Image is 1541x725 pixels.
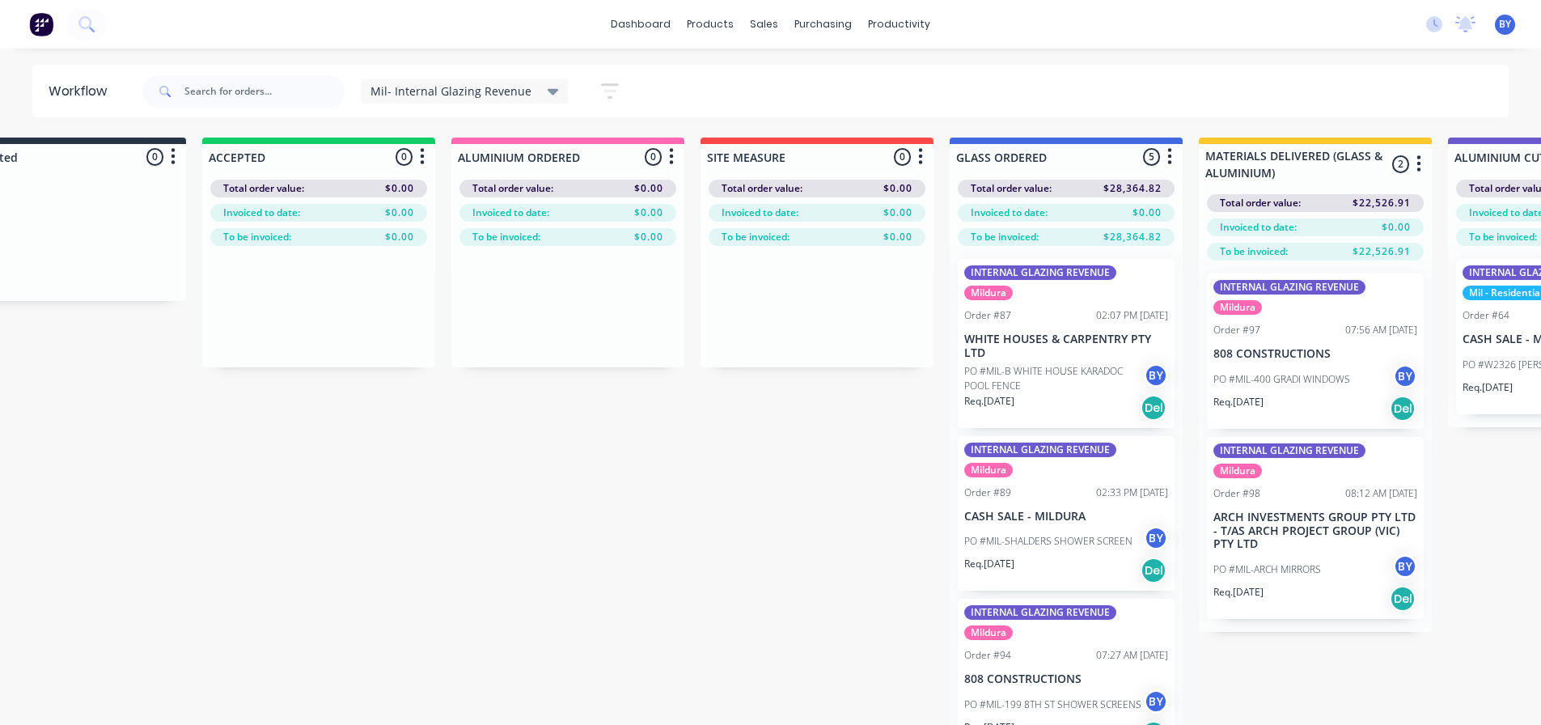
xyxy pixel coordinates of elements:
[1382,220,1411,235] span: $0.00
[1213,562,1321,577] p: PO #MIL-ARCH MIRRORS
[964,510,1168,524] p: CASH SALE - MILDURA
[1213,443,1365,458] div: INTERNAL GLAZING REVENUE
[1390,396,1416,422] div: Del
[964,308,1011,323] div: Order #87
[958,259,1175,428] div: INTERNAL GLAZING REVENUEMilduraOrder #8702:07 PM [DATE]WHITE HOUSES & CARPENTRY PTY LTDPO #MIL-B ...
[1463,308,1509,323] div: Order #64
[1096,308,1168,323] div: 02:07 PM [DATE]
[385,230,414,244] span: $0.00
[634,181,663,196] span: $0.00
[1353,196,1411,210] span: $22,526.91
[883,206,912,220] span: $0.00
[1103,230,1162,244] span: $28,364.82
[964,265,1116,280] div: INTERNAL GLAZING REVENUE
[679,12,742,36] div: products
[883,181,912,196] span: $0.00
[1390,586,1416,612] div: Del
[1213,486,1260,501] div: Order #98
[964,605,1116,620] div: INTERNAL GLAZING REVENUE
[1393,364,1417,388] div: BY
[472,206,549,220] span: Invoiced to date:
[971,206,1048,220] span: Invoiced to date:
[964,364,1144,393] p: PO #MIL-B WHITE HOUSE KARADOC POOL FENCE
[964,557,1014,571] p: Req. [DATE]
[29,12,53,36] img: Factory
[964,697,1141,712] p: PO #MIL-199 8TH ST SHOWER SCREENS
[964,625,1013,640] div: Mildura
[385,181,414,196] span: $0.00
[964,333,1168,360] p: WHITE HOUSES & CARPENTRY PTY LTD
[1207,273,1424,429] div: INTERNAL GLAZING REVENUEMilduraOrder #9707:56 AM [DATE]808 CONSTRUCTIONSPO #MIL-400 GRADI WINDOWS...
[1353,244,1411,259] span: $22,526.91
[1213,395,1264,409] p: Req. [DATE]
[971,230,1039,244] span: To be invoiced:
[1144,526,1168,550] div: BY
[1345,323,1417,337] div: 07:56 AM [DATE]
[964,443,1116,457] div: INTERNAL GLAZING REVENUE
[964,485,1011,500] div: Order #89
[1469,230,1537,244] span: To be invoiced:
[1220,220,1297,235] span: Invoiced to date:
[1220,244,1288,259] span: To be invoiced:
[1096,485,1168,500] div: 02:33 PM [DATE]
[1213,347,1417,361] p: 808 CONSTRUCTIONS
[964,463,1013,477] div: Mildura
[722,206,798,220] span: Invoiced to date:
[742,12,786,36] div: sales
[964,648,1011,663] div: Order #94
[370,83,531,100] span: Mil- Internal Glazing Revenue
[964,394,1014,409] p: Req. [DATE]
[1141,395,1166,421] div: Del
[958,436,1175,591] div: INTERNAL GLAZING REVENUEMilduraOrder #8902:33 PM [DATE]CASH SALE - MILDURAPO #MIL-SHALDERS SHOWER...
[1207,437,1424,619] div: INTERNAL GLAZING REVENUEMilduraOrder #9808:12 AM [DATE]ARCH INVESTMENTS GROUP PTY LTD - T/AS ARCH...
[1144,363,1168,388] div: BY
[1132,206,1162,220] span: $0.00
[722,230,790,244] span: To be invoiced:
[223,181,304,196] span: Total order value:
[1213,372,1350,387] p: PO #MIL-400 GRADI WINDOWS
[1393,554,1417,579] div: BY
[1096,648,1168,663] div: 07:27 AM [DATE]
[1213,464,1262,478] div: Mildura
[1213,585,1264,600] p: Req. [DATE]
[1213,511,1417,551] p: ARCH INVESTMENTS GROUP PTY LTD - T/AS ARCH PROJECT GROUP (VIC) PTY LTD
[603,12,679,36] a: dashboard
[964,672,1168,686] p: 808 CONSTRUCTIONS
[1213,323,1260,337] div: Order #97
[971,181,1052,196] span: Total order value:
[786,12,860,36] div: purchasing
[1213,280,1365,295] div: INTERNAL GLAZING REVENUE
[1499,17,1511,32] span: BY
[883,230,912,244] span: $0.00
[385,206,414,220] span: $0.00
[184,75,345,108] input: Search for orders...
[49,82,115,101] div: Workflow
[1213,300,1262,315] div: Mildura
[1463,380,1513,395] p: Req. [DATE]
[223,230,291,244] span: To be invoiced:
[634,230,663,244] span: $0.00
[964,534,1132,549] p: PO #MIL-SHALDERS SHOWER SCREEN
[472,181,553,196] span: Total order value:
[964,286,1013,300] div: Mildura
[1345,486,1417,501] div: 08:12 AM [DATE]
[722,181,802,196] span: Total order value:
[1103,181,1162,196] span: $28,364.82
[472,230,540,244] span: To be invoiced:
[860,12,938,36] div: productivity
[1141,558,1166,583] div: Del
[1144,689,1168,714] div: BY
[223,206,300,220] span: Invoiced to date:
[1220,196,1301,210] span: Total order value:
[634,206,663,220] span: $0.00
